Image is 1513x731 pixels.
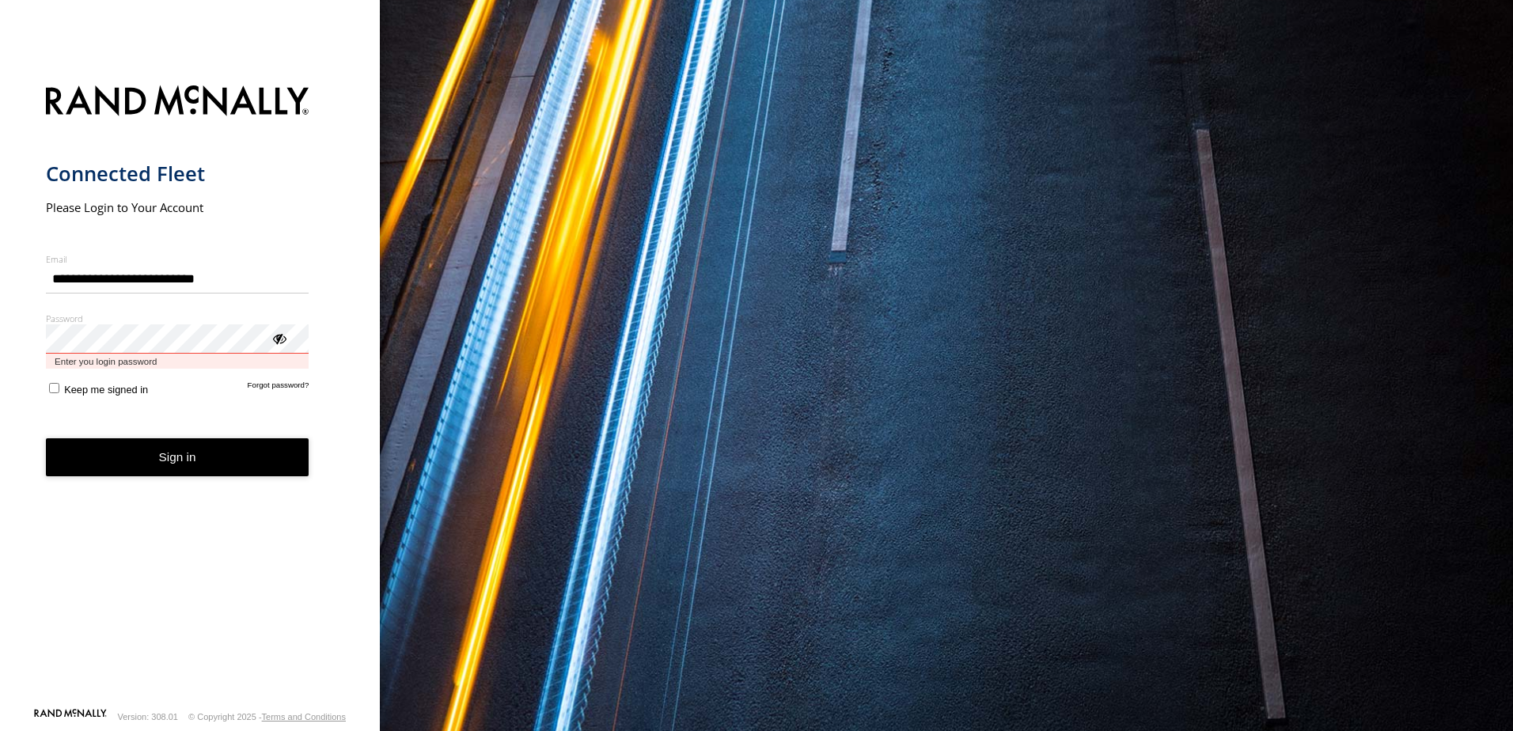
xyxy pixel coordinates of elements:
[46,312,309,324] label: Password
[271,330,286,346] div: ViewPassword
[64,384,148,396] span: Keep me signed in
[46,438,309,477] button: Sign in
[34,709,107,725] a: Visit our Website
[46,253,309,265] label: Email
[46,354,309,369] span: Enter you login password
[46,76,335,707] form: main
[46,161,309,187] h1: Connected Fleet
[188,712,346,722] div: © Copyright 2025 -
[46,82,309,123] img: Rand McNally
[49,383,59,393] input: Keep me signed in
[118,712,178,722] div: Version: 308.01
[262,712,346,722] a: Terms and Conditions
[46,199,309,215] h2: Please Login to Your Account
[248,381,309,396] a: Forgot password?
